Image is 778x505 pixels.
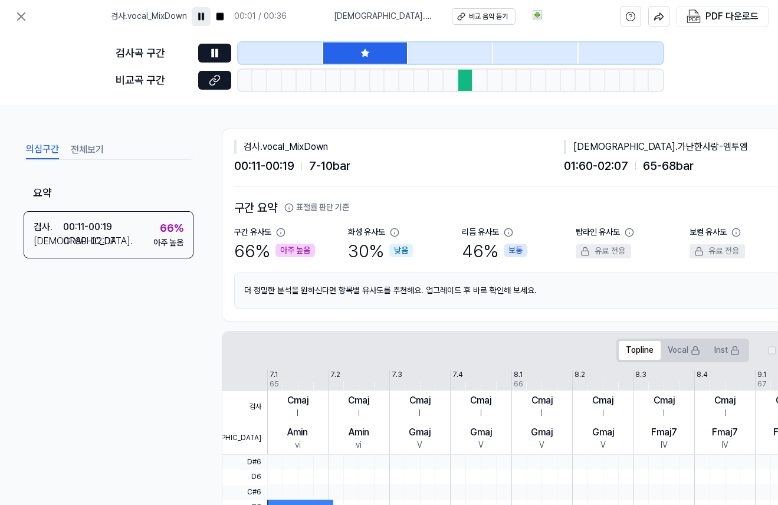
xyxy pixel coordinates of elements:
[619,341,661,360] button: Topline
[697,370,708,380] div: 8.4
[539,440,544,451] div: V
[334,11,438,22] span: [DEMOGRAPHIC_DATA] . 가난한사랑-엠투엠
[602,408,604,419] div: I
[470,393,491,408] div: Cmaj
[661,341,707,360] button: Vocal
[531,425,553,440] div: Gmaj
[592,425,614,440] div: Gmaj
[714,393,736,408] div: Cmaj
[63,234,116,248] div: 01:60 - 02:07
[222,455,267,470] span: D#6
[757,370,766,380] div: 9.1
[111,11,187,22] span: 검사 . vocal_MixDown
[234,227,271,238] div: 구간 유사도
[541,408,543,419] div: I
[409,393,431,408] div: Cmaj
[690,227,727,238] div: 보컬 유사도
[576,244,631,258] div: 유료 전용
[462,238,527,263] div: 46 %
[625,11,636,22] svg: help
[34,220,63,234] div: 검사 .
[663,408,665,419] div: I
[287,425,308,440] div: Amin
[592,393,613,408] div: Cmaj
[504,244,527,258] div: 보통
[160,220,183,237] div: 66 %
[651,425,677,440] div: Fmaj7
[348,227,385,238] div: 화성 유사도
[24,176,193,211] div: 요약
[654,11,664,22] img: share
[531,393,553,408] div: Cmaj
[297,408,298,419] div: I
[116,72,191,89] div: 비교곡 구간
[71,140,104,159] button: 전체보기
[348,238,413,263] div: 30 %
[234,156,294,175] span: 00:11 - 00:19
[576,227,620,238] div: 탑라인 유사도
[480,408,482,419] div: I
[358,408,360,419] div: I
[757,379,767,389] div: 67
[356,440,362,451] div: vi
[389,244,413,258] div: 낮음
[684,6,761,27] button: PDF 다운로드
[270,370,278,380] div: 7.1
[63,220,112,234] div: 00:11 - 00:19
[222,485,267,500] span: C#6
[409,425,431,440] div: Gmaj
[26,140,59,159] button: 의심구간
[600,440,606,451] div: V
[687,9,701,24] img: PDF Download
[348,393,369,408] div: Cmaj
[721,440,728,451] div: IV
[234,140,564,154] div: 검사 . vocal_MixDown
[309,156,350,175] span: 7 - 10 bar
[392,370,402,380] div: 7.3
[284,202,349,214] button: 표절률 판단 기준
[234,238,315,263] div: 66 %
[419,408,421,419] div: I
[34,234,63,248] div: [DEMOGRAPHIC_DATA] .
[724,408,726,419] div: I
[222,470,267,484] span: D6
[478,440,484,451] div: V
[295,440,301,451] div: vi
[153,237,183,249] div: 아주 높음
[417,440,422,451] div: V
[654,393,675,408] div: Cmaj
[712,425,738,440] div: Fmaj7
[349,425,369,440] div: Amin
[462,227,499,238] div: 리듬 유사도
[234,11,287,22] div: 00:01 / 00:36
[575,370,585,380] div: 8.2
[643,156,694,175] span: 65 - 68 bar
[514,379,523,389] div: 66
[452,8,516,25] button: 비교 음악 듣기
[116,45,191,62] div: 검사곡 구간
[514,370,523,380] div: 8.1
[470,425,492,440] div: Gmaj
[469,12,508,22] div: 비교 음악 듣기
[620,6,641,27] button: help
[690,244,745,258] div: 유료 전용
[287,393,308,408] div: Cmaj
[330,370,340,380] div: 7.2
[270,379,279,389] div: 65
[564,156,628,175] span: 01:60 - 02:07
[275,244,315,258] div: 아주 높음
[705,9,759,24] div: PDF 다운로드
[222,391,267,423] span: 검사
[635,370,646,380] div: 8.3
[222,422,267,454] span: [DEMOGRAPHIC_DATA]
[452,370,463,380] div: 7.4
[707,341,747,360] button: Inst
[661,440,668,451] div: IV
[533,10,542,19] a: 직접 링크 얻기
